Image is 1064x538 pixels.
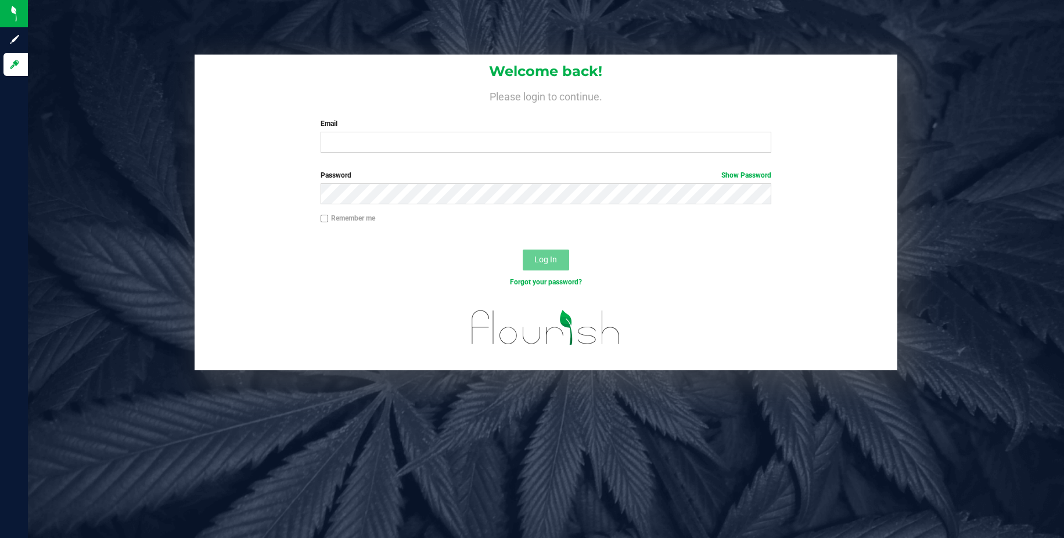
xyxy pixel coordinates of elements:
[195,88,897,102] h4: Please login to continue.
[523,250,569,270] button: Log In
[458,299,634,356] img: flourish_logo.svg
[195,64,897,79] h1: Welcome back!
[510,278,582,286] a: Forgot your password?
[321,213,375,223] label: Remember me
[321,171,351,179] span: Password
[321,215,329,223] input: Remember me
[9,59,20,70] inline-svg: Log in
[9,34,20,45] inline-svg: Sign up
[534,255,557,264] span: Log In
[721,171,771,179] a: Show Password
[321,118,771,129] label: Email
